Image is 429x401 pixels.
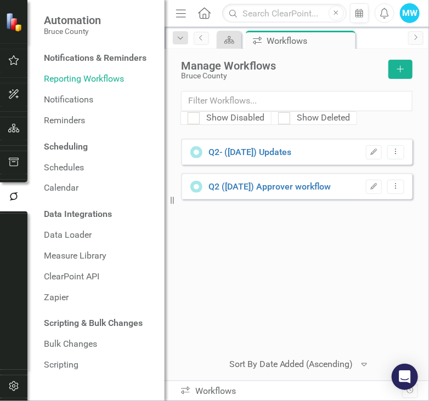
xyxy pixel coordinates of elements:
[44,271,154,283] a: ClearPoint API
[44,338,154,351] a: Bulk Changes
[44,182,154,194] a: Calendar
[180,385,402,398] div: Workflows
[5,12,26,32] img: ClearPoint Strategy
[44,250,154,262] a: Measure Library
[44,27,101,36] small: Bruce County
[392,364,418,390] div: Open Intercom Messenger
[222,4,346,23] input: Search ClearPoint...
[44,317,143,330] div: Scripting & Bulk Changes
[181,72,383,80] div: Bruce County
[208,146,291,159] a: Q2- ([DATE]) Updates
[44,114,154,127] a: Reminders
[400,3,420,23] button: MW
[181,91,413,111] input: Filter Workflows...
[44,291,154,304] a: Zapier
[297,112,350,124] div: Show Deleted
[44,229,154,242] a: Data Loader
[206,112,264,124] div: Show Disabled
[44,73,154,85] a: Reporting Workflows
[44,14,101,27] span: Automation
[181,60,383,72] div: Manage Workflows
[44,162,154,174] a: Schedules
[267,34,353,48] div: Workflows
[44,94,154,106] a: Notifications
[44,359,154,371] a: Scripting
[44,141,88,153] div: Scheduling
[208,181,331,193] a: Q2 ([DATE]) Approver workflow
[44,208,112,221] div: Data Integrations
[44,52,146,65] div: Notifications & Reminders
